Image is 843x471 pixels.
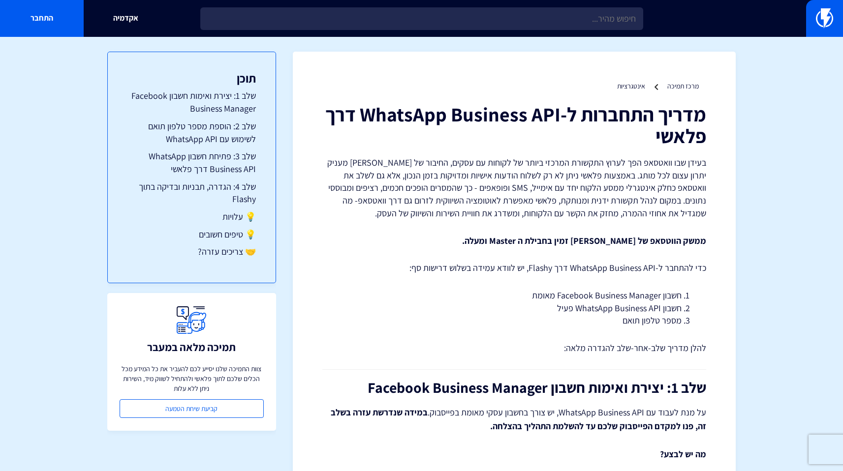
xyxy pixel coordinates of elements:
a: 💡 עלויות [127,210,256,223]
li: מספר טלפון תואם [347,314,682,327]
h1: מדריך התחברות ל-WhatsApp Business API דרך פלאשי [322,103,706,147]
a: שלב 4: הגדרה, תבניות ובדיקה בתוך Flashy [127,180,256,206]
p: בעידן שבו וואטסאפ הפך לערוץ התקשורת המרכזי ביותר של לקוחות עם עסקים, החיבור של [PERSON_NAME] מעני... [322,156,706,220]
a: שלב 1: יצירת ואימות חשבון Facebook Business Manager [127,89,256,115]
li: חשבון WhatsApp Business API פעיל [347,302,682,315]
a: מרכז תמיכה [667,82,699,90]
input: חיפוש מהיר... [200,7,643,30]
a: 🤝 צריכים עזרה? [127,245,256,258]
h3: תוכן [127,72,256,85]
h3: תמיכה מלאה במעבר [147,341,236,353]
p: כדי להתחבר ל-WhatsApp Business API דרך Flashy, יש לוודא עמידה בשלוש דרישות סף: [322,262,706,274]
strong: ממשק הווטסאפ של [PERSON_NAME] זמין בחבילת ה Master ומעלה. [462,235,706,246]
a: אינטגרציות [617,82,645,90]
a: קביעת שיחת הטמעה [120,399,264,418]
a: 💡 טיפים חשובים [127,228,256,241]
p: על מנת לעבוד עם WhatsApp Business API, יש צורך בחשבון עסקי מאומת בפייסבוק. [322,406,706,433]
h2: שלב 1: יצירת ואימות חשבון Facebook Business Manager [322,380,706,396]
p: להלן מדריך שלב-אחר-שלב להגדרה מלאה: [322,342,706,354]
strong: מה יש לבצע? [660,448,706,460]
strong: במידה שנדרשת עזרה בשלב זה, פנו למקדם הפייסבוק שלכם עד להשלמת התהליך בהצלחה. [331,407,706,432]
p: צוות התמיכה שלנו יסייע לכם להעביר את כל המידע מכל הכלים שלכם לתוך פלאשי ולהתחיל לשווק מיד, השירות... [120,364,264,393]
li: חשבון Facebook Business Manager מאומת [347,289,682,302]
a: שלב 3: פתיחת חשבון WhatsApp Business API דרך פלאשי [127,150,256,175]
a: שלב 2: הוספת מספר טלפון תואם לשימוש עם WhatsApp API [127,120,256,145]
